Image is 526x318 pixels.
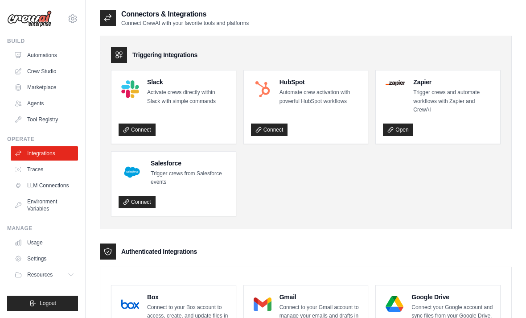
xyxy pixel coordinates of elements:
[147,293,229,301] h4: Box
[121,20,249,27] p: Connect CrewAI with your favorite tools and platforms
[7,136,78,143] div: Operate
[119,196,156,208] a: Connect
[7,296,78,311] button: Logout
[279,293,361,301] h4: Gmail
[147,88,229,106] p: Activate crews directly within Slack with simple commands
[383,124,413,136] a: Open
[386,295,403,313] img: Google Drive Logo
[279,78,361,87] h4: HubSpot
[121,161,143,183] img: Salesforce Logo
[121,80,139,98] img: Slack Logo
[147,78,229,87] h4: Slack
[121,247,197,256] h3: Authenticated Integrations
[279,88,361,106] p: Automate crew activation with powerful HubSpot workflows
[132,50,197,59] h3: Triggering Integrations
[251,124,288,136] a: Connect
[254,80,271,98] img: HubSpot Logo
[11,194,78,216] a: Environment Variables
[11,48,78,62] a: Automations
[11,252,78,266] a: Settings
[119,124,156,136] a: Connect
[11,146,78,161] a: Integrations
[386,80,405,86] img: Zapier Logo
[11,112,78,127] a: Tool Registry
[7,10,52,27] img: Logo
[11,162,78,177] a: Traces
[121,9,249,20] h2: Connectors & Integrations
[254,295,271,313] img: Gmail Logo
[11,64,78,78] a: Crew Studio
[413,88,493,115] p: Trigger crews and automate workflows with Zapier and CrewAI
[11,178,78,193] a: LLM Connections
[151,169,229,187] p: Trigger crews from Salesforce events
[11,235,78,250] a: Usage
[411,293,493,301] h4: Google Drive
[7,225,78,232] div: Manage
[11,96,78,111] a: Agents
[7,37,78,45] div: Build
[121,295,139,313] img: Box Logo
[11,268,78,282] button: Resources
[151,159,229,168] h4: Salesforce
[27,271,53,278] span: Resources
[11,80,78,95] a: Marketplace
[413,78,493,87] h4: Zapier
[40,300,56,307] span: Logout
